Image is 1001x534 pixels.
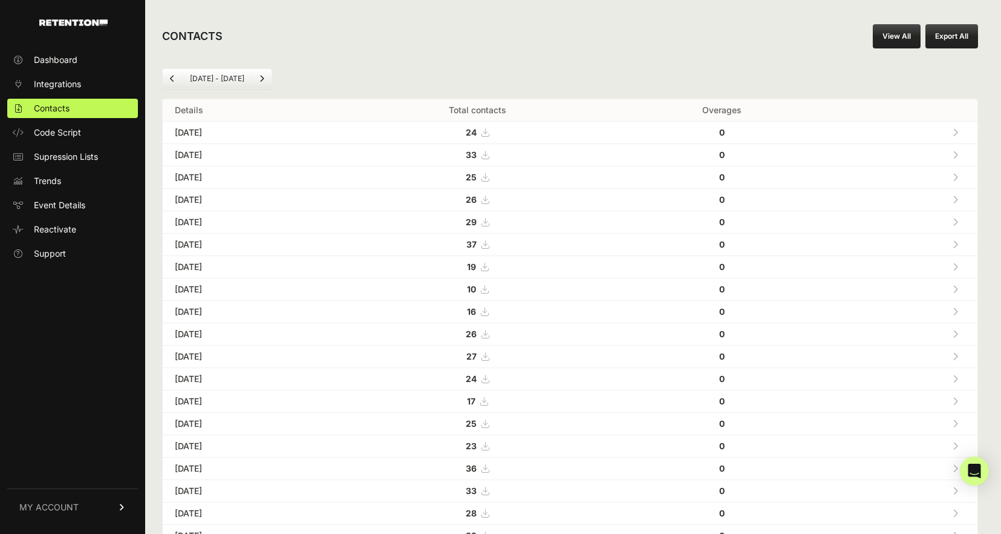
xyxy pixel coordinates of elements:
strong: 0 [719,127,725,137]
td: [DATE] [163,391,340,413]
th: Overages [615,99,829,122]
a: 28 [466,508,489,518]
td: [DATE] [163,234,340,256]
strong: 37 [466,239,477,249]
strong: 33 [466,486,477,496]
a: 19 [467,262,488,272]
strong: 0 [719,486,725,496]
td: [DATE] [163,256,340,279]
strong: 26 [466,329,477,339]
span: Supression Lists [34,151,98,163]
a: 10 [467,284,488,294]
span: Trends [34,175,61,187]
strong: 0 [719,284,725,294]
td: [DATE] [163,413,340,435]
a: 24 [466,374,489,384]
strong: 24 [466,374,477,384]
a: 33 [466,150,489,160]
strong: 25 [466,418,477,429]
h2: CONTACTS [162,28,223,45]
a: Previous [163,69,182,88]
strong: 19 [467,262,476,272]
a: Dashboard [7,50,138,70]
td: [DATE] [163,144,340,166]
a: 33 [466,486,489,496]
a: 16 [467,306,488,317]
strong: 17 [467,396,475,406]
a: 37 [466,239,489,249]
a: Contacts [7,99,138,118]
span: Dashboard [34,54,77,66]
strong: 0 [719,150,725,160]
strong: 0 [719,217,725,227]
td: [DATE] [163,480,340,503]
div: Open Intercom Messenger [960,457,989,486]
strong: 0 [719,172,725,182]
strong: 29 [466,217,477,227]
td: [DATE] [163,458,340,480]
strong: 0 [719,239,725,249]
td: [DATE] [163,122,340,144]
a: Trends [7,171,138,191]
td: [DATE] [163,435,340,458]
strong: 26 [466,194,477,205]
strong: 25 [466,172,477,182]
strong: 0 [719,329,725,339]
strong: 0 [719,418,725,429]
span: Reactivate [34,223,76,236]
td: [DATE] [163,346,340,368]
td: [DATE] [163,503,340,525]
span: Code Script [34,127,81,139]
a: 27 [466,351,489,361]
a: 17 [467,396,487,406]
img: Retention.com [39,19,108,26]
a: Support [7,244,138,263]
span: MY ACCOUNT [19,501,79,513]
a: 24 [466,127,489,137]
td: [DATE] [163,279,340,301]
strong: 0 [719,396,725,406]
strong: 36 [466,463,477,473]
a: MY ACCOUNT [7,489,138,526]
a: Next [252,69,272,88]
strong: 23 [466,441,477,451]
a: 29 [466,217,489,227]
td: [DATE] [163,368,340,391]
a: 25 [466,172,489,182]
strong: 24 [466,127,477,137]
strong: 0 [719,508,725,518]
strong: 0 [719,351,725,361]
a: Supression Lists [7,147,138,166]
button: Export All [925,24,978,48]
span: Support [34,248,66,260]
strong: 0 [719,194,725,205]
th: Total contacts [340,99,615,122]
strong: 0 [719,441,725,451]
strong: 28 [466,508,477,518]
strong: 0 [719,306,725,317]
td: [DATE] [163,211,340,234]
a: 26 [466,194,489,205]
a: Integrations [7,74,138,94]
a: 25 [466,418,489,429]
strong: 0 [719,463,725,473]
span: Contacts [34,102,70,114]
a: 36 [466,463,489,473]
strong: 0 [719,374,725,384]
td: [DATE] [163,323,340,346]
a: 23 [466,441,489,451]
span: Event Details [34,199,85,211]
td: [DATE] [163,166,340,189]
strong: 0 [719,262,725,272]
strong: 16 [467,306,476,317]
li: [DATE] - [DATE] [182,74,252,84]
td: [DATE] [163,189,340,211]
a: Event Details [7,196,138,215]
strong: 10 [467,284,476,294]
a: Reactivate [7,220,138,239]
td: [DATE] [163,301,340,323]
th: Details [163,99,340,122]
strong: 33 [466,150,477,160]
span: Integrations [34,78,81,90]
a: 26 [466,329,489,339]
